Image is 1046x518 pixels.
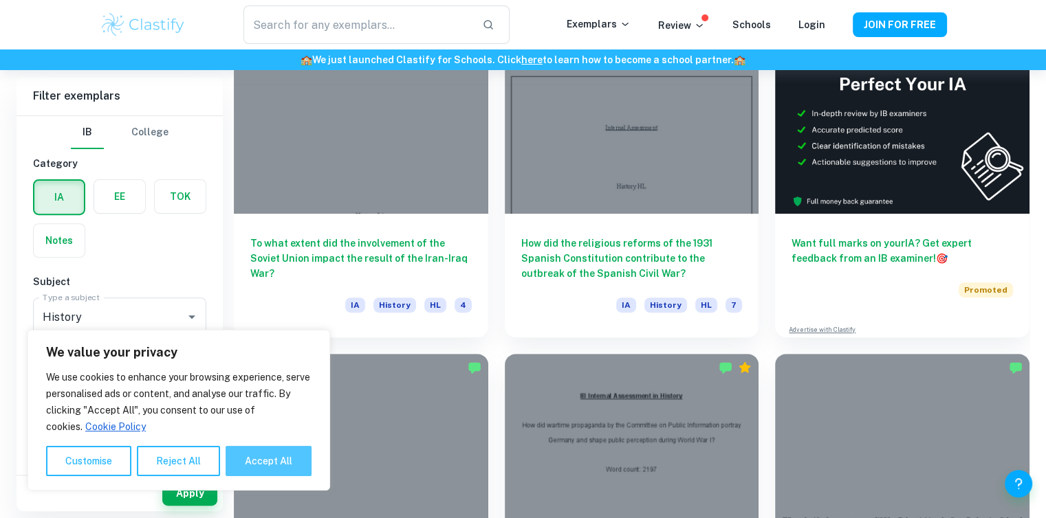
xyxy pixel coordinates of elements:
[775,23,1029,214] img: Thumbnail
[798,19,825,30] a: Login
[162,481,217,506] button: Apply
[789,325,856,335] a: Advertise with Clastify
[46,344,312,361] p: We value your privacy
[17,77,223,115] h6: Filter exemplars
[424,297,446,313] span: HL
[34,181,84,214] button: IA
[226,446,312,476] button: Accept All
[455,297,472,313] span: 4
[853,12,947,37] button: JOIN FOR FREE
[250,236,472,281] h6: To what extent did the involvement of the Soviet Union impact the result of the Iran-Iraq War?
[182,307,201,326] button: Open
[234,23,488,337] a: To what extent did the involvement of the Soviet Union impact the result of the Iran-Iraq War?IAH...
[43,291,100,303] label: Type a subject
[616,297,636,313] span: IA
[373,297,416,313] span: History
[33,156,206,171] h6: Category
[644,297,687,313] span: History
[521,236,743,281] h6: How did the religious reforms of the 1931 Spanish Constitution contribute to the outbreak of the ...
[46,369,312,435] p: We use cookies to enhance your browsing experience, serve personalised ads or content, and analys...
[726,297,742,313] span: 7
[85,420,146,433] a: Cookie Policy
[155,180,206,213] button: TOK
[695,297,717,313] span: HL
[734,54,745,65] span: 🏫
[46,446,131,476] button: Customise
[33,274,206,289] h6: Subject
[28,330,330,491] div: We value your privacy
[468,361,481,374] img: Marked
[131,116,168,149] button: College
[567,16,631,32] p: Exemplars
[345,297,365,313] span: IA
[243,5,470,44] input: Search for any exemplars...
[71,116,168,149] div: Filter type choice
[936,253,948,264] span: 🎯
[505,23,759,337] a: How did the religious reforms of the 1931 Spanish Constitution contribute to the outbreak of the ...
[3,52,1043,67] h6: We just launched Clastify for Schools. Click to learn how to become a school partner.
[100,11,187,38] img: Clastify logo
[775,23,1029,337] a: Want full marks on yourIA? Get expert feedback from an IB examiner!PromotedAdvertise with Clastify
[732,19,771,30] a: Schools
[792,236,1013,266] h6: Want full marks on your IA ? Get expert feedback from an IB examiner!
[1005,470,1032,497] button: Help and Feedback
[1009,361,1023,374] img: Marked
[71,116,104,149] button: IB
[658,18,705,33] p: Review
[94,180,145,213] button: EE
[34,224,85,257] button: Notes
[301,54,312,65] span: 🏫
[521,54,543,65] a: here
[738,361,752,374] div: Premium
[719,361,732,374] img: Marked
[959,282,1013,297] span: Promoted
[137,446,220,476] button: Reject All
